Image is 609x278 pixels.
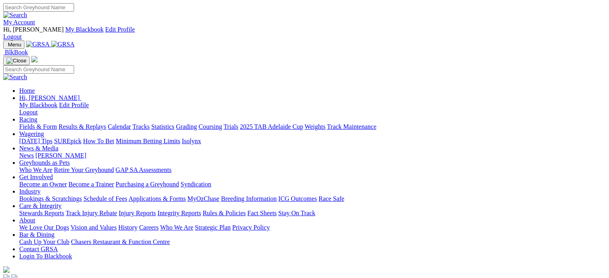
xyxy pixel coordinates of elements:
a: We Love Our Dogs [19,224,69,231]
a: Coursing [199,123,222,130]
a: Race Safe [318,195,344,202]
a: Logout [19,109,38,116]
span: Hi, [PERSON_NAME] [19,94,80,101]
a: Injury Reports [119,210,156,216]
a: [DATE] Tips [19,138,52,144]
a: Industry [19,188,40,195]
a: About [19,217,35,224]
a: Weights [305,123,326,130]
a: Purchasing a Greyhound [116,181,179,188]
a: History [118,224,137,231]
a: Logout [3,33,22,40]
a: Bar & Dining [19,231,54,238]
a: Rules & Policies [203,210,246,216]
input: Search [3,65,74,74]
img: Search [3,74,27,81]
span: Hi, [PERSON_NAME] [3,26,64,33]
a: Fields & Form [19,123,57,130]
a: My Blackbook [65,26,104,33]
div: My Account [3,26,606,40]
a: News & Media [19,145,58,152]
a: Breeding Information [221,195,277,202]
a: Stewards Reports [19,210,64,216]
a: How To Bet [83,138,115,144]
a: Become an Owner [19,181,67,188]
div: Bar & Dining [19,238,606,246]
a: Racing [19,116,37,123]
a: Contact GRSA [19,246,58,252]
a: Syndication [181,181,211,188]
a: Fact Sheets [247,210,277,216]
a: Grading [176,123,197,130]
img: GRSA [26,41,50,48]
a: Wagering [19,130,44,137]
div: Greyhounds as Pets [19,166,606,174]
a: Login To Blackbook [19,253,72,260]
img: logo-grsa-white.png [3,266,10,273]
button: Toggle navigation [3,40,24,49]
a: Vision and Values [70,224,117,231]
a: Strategic Plan [195,224,231,231]
a: [PERSON_NAME] [35,152,86,159]
div: Racing [19,123,606,130]
button: Toggle navigation [3,56,30,65]
a: My Blackbook [19,102,58,108]
a: Cash Up Your Club [19,238,69,245]
input: Search [3,3,74,12]
a: Retire Your Greyhound [54,166,114,173]
a: 2025 TAB Adelaide Cup [240,123,303,130]
span: BlkBook [5,49,28,56]
img: Search [3,12,27,19]
a: Tracks [133,123,150,130]
img: Close [6,58,26,64]
div: Industry [19,195,606,202]
a: Become a Trainer [68,181,114,188]
a: Hi, [PERSON_NAME] [19,94,81,101]
div: About [19,224,606,231]
div: Wagering [19,138,606,145]
a: Bookings & Scratchings [19,195,82,202]
a: Edit Profile [105,26,135,33]
a: Calendar [108,123,131,130]
a: Get Involved [19,174,53,180]
img: logo-grsa-white.png [31,56,38,62]
a: MyOzChase [187,195,219,202]
a: Greyhounds as Pets [19,159,70,166]
img: GRSA [51,41,75,48]
a: Stay On Track [278,210,315,216]
a: Results & Replays [58,123,106,130]
a: Integrity Reports [157,210,201,216]
a: Care & Integrity [19,202,62,209]
a: Isolynx [182,138,201,144]
a: Who We Are [160,224,193,231]
span: Menu [8,42,21,48]
a: News [19,152,34,159]
a: SUREpick [54,138,81,144]
a: Privacy Policy [232,224,270,231]
a: Edit Profile [59,102,89,108]
div: News & Media [19,152,606,159]
a: Schedule of Fees [83,195,127,202]
a: Statistics [151,123,175,130]
a: Track Injury Rebate [66,210,117,216]
a: BlkBook [3,49,28,56]
a: My Account [3,19,35,26]
div: Get Involved [19,181,606,188]
a: Minimum Betting Limits [116,138,180,144]
div: Care & Integrity [19,210,606,217]
a: Careers [139,224,159,231]
a: Home [19,87,35,94]
a: Trials [223,123,238,130]
a: Track Maintenance [327,123,376,130]
a: Who We Are [19,166,52,173]
div: Hi, [PERSON_NAME] [19,102,606,116]
a: ICG Outcomes [278,195,317,202]
a: GAP SA Assessments [116,166,172,173]
a: Chasers Restaurant & Function Centre [71,238,170,245]
a: Applications & Forms [129,195,186,202]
